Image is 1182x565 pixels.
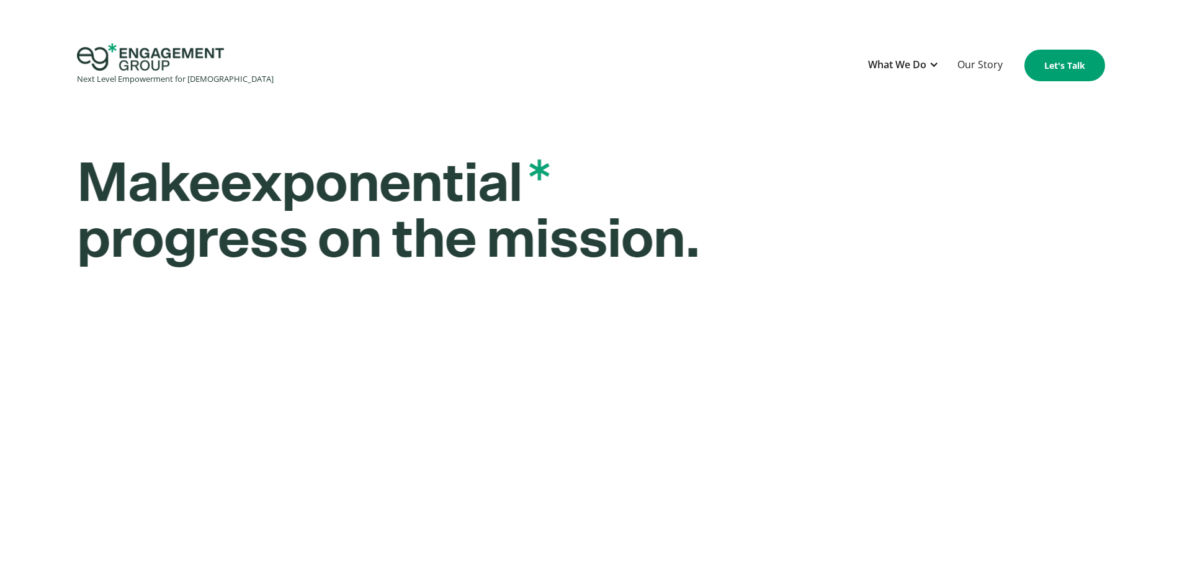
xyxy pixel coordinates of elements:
div: What We Do [862,50,945,81]
strong: Make progress on the mission. [76,156,700,268]
span: exponential [220,156,549,212]
img: Engagement Group Logo Icon [77,43,224,71]
a: home [77,43,274,87]
a: Our Story [951,50,1009,81]
div: What We Do [868,56,926,73]
div: Next Level Empowerment for [DEMOGRAPHIC_DATA] [77,71,274,87]
a: Let's Talk [1024,50,1105,81]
